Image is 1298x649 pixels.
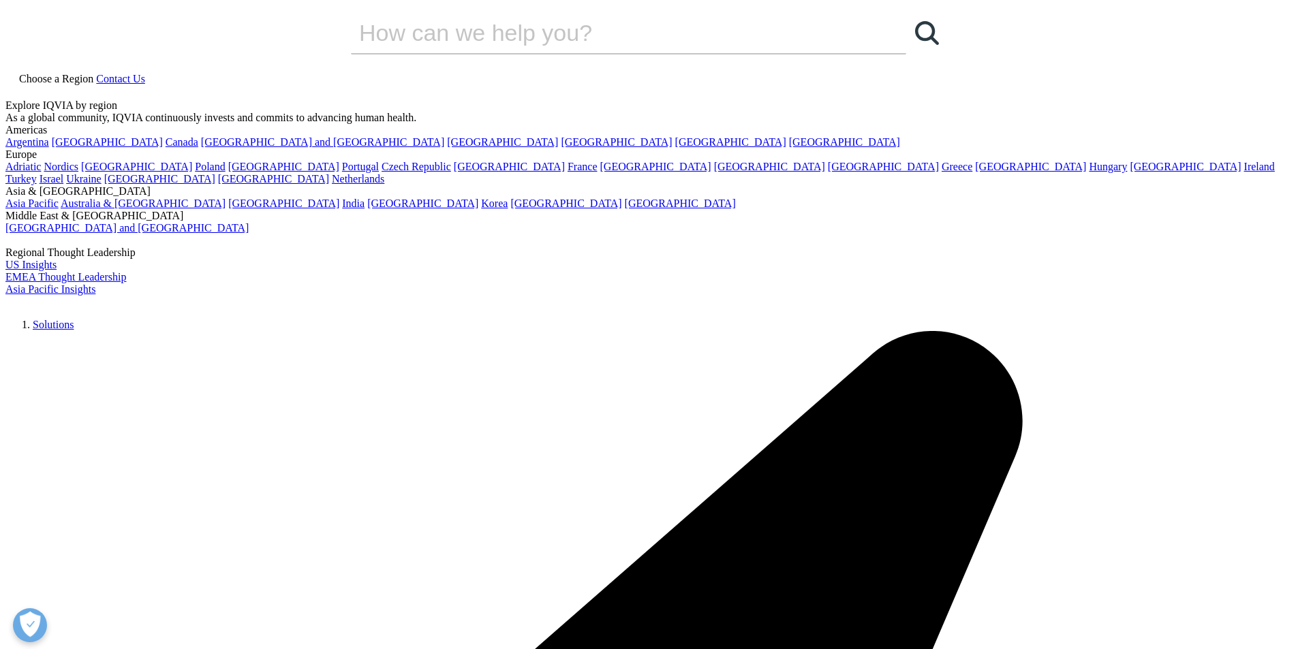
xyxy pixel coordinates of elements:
[52,136,163,148] a: [GEOGRAPHIC_DATA]
[447,136,558,148] a: [GEOGRAPHIC_DATA]
[195,161,225,172] a: Poland
[228,197,339,209] a: [GEOGRAPHIC_DATA]
[201,136,444,148] a: [GEOGRAPHIC_DATA] and [GEOGRAPHIC_DATA]
[5,148,1293,161] div: Europe
[66,173,102,185] a: Ukraine
[5,161,41,172] a: Adriatic
[104,173,215,185] a: [GEOGRAPHIC_DATA]
[1089,161,1127,172] a: Hungary
[5,136,49,148] a: Argentina
[789,136,900,148] a: [GEOGRAPHIC_DATA]
[5,210,1293,222] div: Middle East & [GEOGRAPHIC_DATA]
[228,161,339,172] a: [GEOGRAPHIC_DATA]
[5,271,126,283] a: EMEA Thought Leadership
[81,161,192,172] a: [GEOGRAPHIC_DATA]
[342,161,379,172] a: Portugal
[44,161,78,172] a: Nordics
[5,112,1293,124] div: As a global community, IQVIA continuously invests and commits to advancing human health.
[675,136,786,148] a: [GEOGRAPHIC_DATA]
[13,608,47,642] button: Abrir preferencias
[600,161,711,172] a: [GEOGRAPHIC_DATA]
[5,259,57,270] a: US Insights
[33,319,74,330] a: Solutions
[5,197,59,209] a: Asia Pacific
[367,197,478,209] a: [GEOGRAPHIC_DATA]
[906,12,947,53] a: Buscar
[568,161,598,172] a: France
[382,161,451,172] a: Czech Republic
[1244,161,1275,172] a: Ireland
[342,197,365,209] a: India
[166,136,198,148] a: Canada
[218,173,329,185] a: [GEOGRAPHIC_DATA]
[714,161,825,172] a: [GEOGRAPHIC_DATA]
[5,283,95,295] a: Asia Pacific Insights
[5,99,1293,112] div: Explore IQVIA by region
[625,197,736,209] a: [GEOGRAPHIC_DATA]
[19,73,93,84] span: Choose a Region
[454,161,565,172] a: [GEOGRAPHIC_DATA]
[915,21,939,45] svg: Search
[481,197,508,209] a: Korea
[942,161,972,172] a: Greece
[5,222,249,234] a: [GEOGRAPHIC_DATA] and [GEOGRAPHIC_DATA]
[332,173,384,185] a: Netherlands
[40,173,64,185] a: Israel
[828,161,939,172] a: [GEOGRAPHIC_DATA]
[975,161,1086,172] a: [GEOGRAPHIC_DATA]
[510,197,621,209] a: [GEOGRAPHIC_DATA]
[5,247,1293,259] div: Regional Thought Leadership
[61,197,226,209] a: Australia & [GEOGRAPHIC_DATA]
[96,73,145,84] a: Contact Us
[351,12,867,53] input: Buscar
[1130,161,1241,172] a: [GEOGRAPHIC_DATA]
[5,124,1293,136] div: Americas
[5,185,1293,197] div: Asia & [GEOGRAPHIC_DATA]
[561,136,672,148] a: [GEOGRAPHIC_DATA]
[5,173,37,185] a: Turkey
